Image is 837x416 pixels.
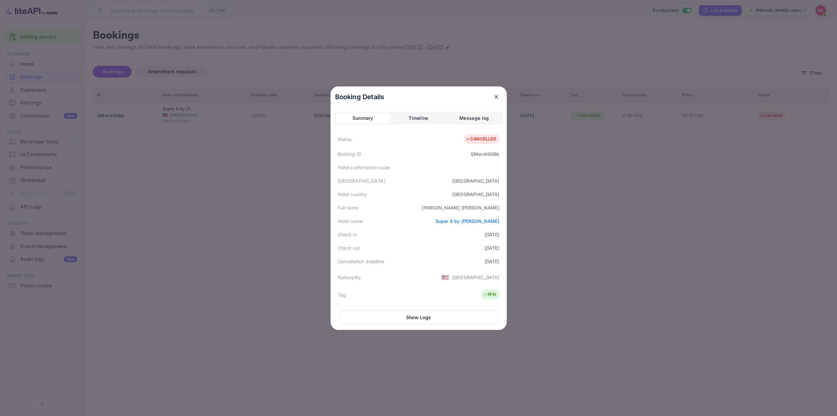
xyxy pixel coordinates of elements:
[352,114,373,122] div: Summary
[483,291,496,298] div: RFN
[338,258,384,265] div: Cancellation deadline
[338,231,357,238] div: Check in
[466,136,496,142] div: CANCELLED
[338,244,360,251] div: Check out
[338,177,385,184] div: [GEOGRAPHIC_DATA]
[338,291,346,298] div: Tag
[335,92,384,102] p: Booking Details
[338,136,352,143] div: Status
[485,258,500,265] div: [DATE]
[452,177,500,184] div: [GEOGRAPHIC_DATA]
[409,114,428,122] div: Timeline
[338,274,361,281] div: Nationality
[436,218,500,224] a: Super 8 by [PERSON_NAME]
[470,151,499,157] div: QMwnHOlBb
[485,231,500,238] div: [DATE]
[391,113,446,123] button: Timeline
[338,164,390,171] div: Hotel confirmation code
[338,151,362,157] div: Booking ID
[338,204,358,211] div: Full name
[340,311,498,325] button: Show Logs
[485,244,500,251] div: [DATE]
[490,91,502,103] button: close
[447,113,501,123] button: Message log
[441,271,449,283] span: United States
[459,114,489,122] div: Message log
[421,204,499,211] div: [PERSON_NAME] [PERSON_NAME]
[338,218,363,225] div: Hotel name
[338,191,367,198] div: Hotel country
[452,274,500,281] div: [GEOGRAPHIC_DATA]
[336,113,390,123] button: Summary
[452,191,500,198] div: [GEOGRAPHIC_DATA]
